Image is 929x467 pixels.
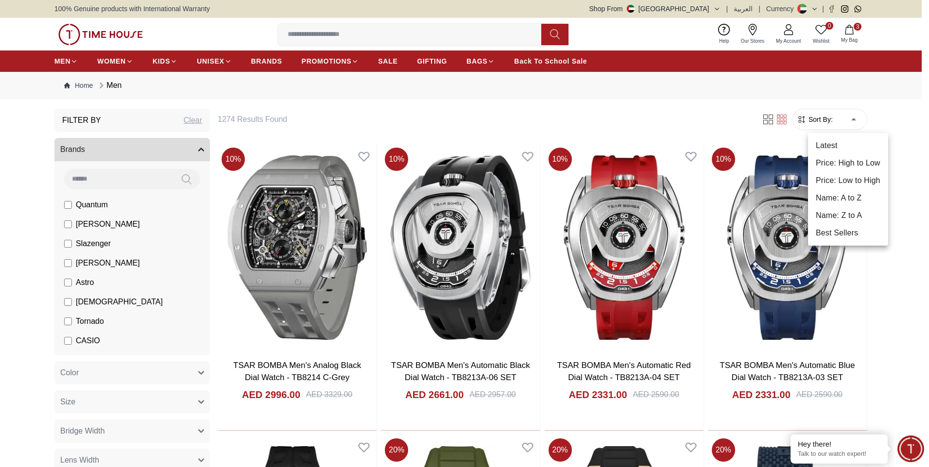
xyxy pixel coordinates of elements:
[798,439,880,449] div: Hey there!
[808,154,888,172] li: Price: High to Low
[808,137,888,154] li: Latest
[808,207,888,224] li: Name: Z to A
[897,435,924,462] div: Chat Widget
[808,224,888,242] li: Best Sellers
[808,189,888,207] li: Name: A to Z
[798,450,880,458] p: Talk to our watch expert!
[808,172,888,189] li: Price: Low to High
